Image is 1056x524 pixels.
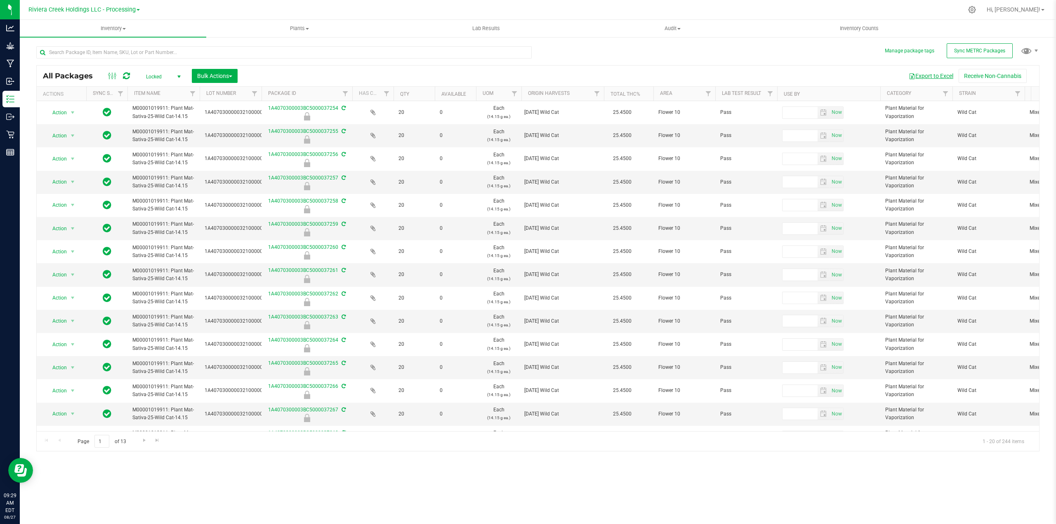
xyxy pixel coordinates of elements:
a: Filter [380,87,394,101]
p: (14.15 g ea.) [481,252,516,260]
span: Set Current date [830,222,844,234]
span: Set Current date [830,292,844,304]
a: 1A4070300003BC5000037263 [268,314,338,320]
span: 20 [398,294,430,302]
div: Final Check Lock [260,112,354,120]
span: Each [481,104,516,120]
span: Sync from Compliance System [340,291,346,297]
div: Final Check Lock [260,228,354,236]
span: select [68,199,78,211]
inline-svg: Outbound [6,113,14,121]
span: M00001019911: Plant Mat-Sativa-25-Wild Cat-14.15 [132,197,195,213]
div: Actions [43,91,83,97]
span: 1A4070300000321000000895 [205,155,274,163]
th: Has COA [352,87,394,101]
span: select [68,153,78,165]
span: Wild Cat [957,317,1020,325]
button: Export to Excel [903,69,959,83]
span: select [830,176,843,188]
span: 1A4070300000321000000895 [205,271,274,279]
div: Final Check Lock [260,275,354,283]
a: 1A4070300003BC5000037265 [268,360,338,366]
span: select [818,292,830,304]
span: select [818,339,830,350]
span: 0 [440,109,471,116]
inline-svg: Inventory [6,95,14,103]
span: Set Current date [830,315,844,327]
span: select [68,408,78,420]
button: Sync METRC Packages [947,43,1013,58]
span: M00001019911: Plant Mat-Sativa-25-Wild Cat-14.15 [132,290,195,306]
div: Final Check Lock [260,159,354,167]
span: Plant Material for Vaporization [885,174,948,190]
span: select [818,130,830,142]
span: select [68,385,78,397]
span: Sync from Compliance System [340,221,346,227]
span: Plant Material for Vaporization [885,128,948,144]
inline-svg: Grow [6,42,14,50]
span: Pass [720,132,772,139]
span: select [68,292,78,304]
span: In Sync [103,222,111,234]
a: Strain [959,90,976,96]
span: Wild Cat [957,294,1020,302]
inline-svg: Manufacturing [6,59,14,68]
a: Plants [206,20,393,37]
span: Flower 10 [658,201,710,209]
span: Action [45,153,67,165]
span: 1A4070300000321000000895 [205,224,274,232]
span: M00001019911: Plant Mat-Sativa-25-Wild Cat-14.15 [132,244,195,260]
span: M00001019911: Plant Mat-Sativa-25-Wild Cat-14.15 [132,406,195,422]
span: select [830,408,843,420]
div: Final Check Lock [260,182,354,190]
span: select [830,362,843,373]
div: [DATE] Wild Cat [524,155,601,163]
span: select [818,385,830,397]
span: In Sync [103,245,111,257]
span: 0 [440,178,471,186]
span: Action [45,107,67,118]
span: Sync from Compliance System [340,128,346,134]
span: Pass [720,248,772,255]
a: 1A4070300003BC5000037266 [268,383,338,389]
span: 0 [440,294,471,302]
a: Filter [508,87,521,101]
span: M00001019911: Plant Mat-Sativa-25-Wild Cat-14.15 [132,174,195,190]
span: Lab Results [461,25,511,32]
span: Plant Material for Vaporization [885,151,948,167]
span: Pass [720,294,772,302]
span: select [68,246,78,257]
a: Lot Number [206,90,236,96]
span: select [818,153,830,165]
p: (14.15 g ea.) [481,113,516,120]
span: Inventory Counts [829,25,890,32]
p: (14.15 g ea.) [481,159,516,167]
span: Set Current date [830,361,844,373]
a: Item Name [134,90,160,96]
span: M00001019911: Plant Mat-Sativa-25-Wild Cat-14.15 [132,360,195,375]
span: Flower 10 [658,317,710,325]
inline-svg: Reports [6,148,14,156]
span: 25.4500 [609,106,636,118]
a: Package ID [268,90,296,96]
button: Receive Non-Cannabis [959,69,1027,83]
span: Action [45,176,67,188]
span: select [830,246,843,257]
span: select [68,315,78,327]
span: Plant Material for Vaporization [885,267,948,283]
span: Flower 10 [658,178,710,186]
span: select [818,315,830,327]
span: select [68,223,78,234]
span: Wild Cat [957,271,1020,279]
span: select [818,362,830,373]
span: M00001019911: Plant Mat-Sativa-25-Wild Cat-14.15 [132,151,195,167]
a: Filter [339,87,352,101]
span: Wild Cat [957,132,1020,139]
span: select [830,269,843,281]
p: (14.15 g ea.) [481,205,516,213]
span: 20 [398,109,430,116]
span: select [818,269,830,281]
span: M00001019911: Plant Mat-Sativa-25-Wild Cat-14.15 [132,104,195,120]
a: 1A4070300003BC5000037256 [268,151,338,157]
span: Set Current date [830,269,844,281]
